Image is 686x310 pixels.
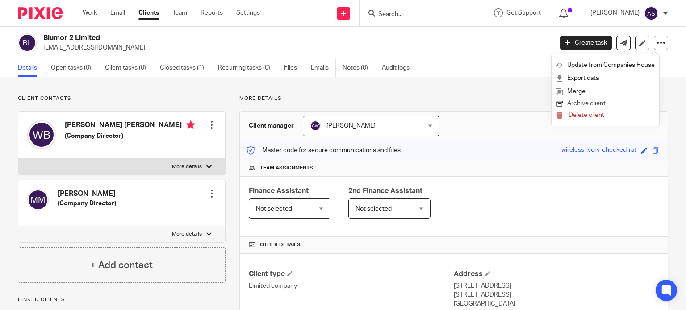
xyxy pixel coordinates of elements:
[27,189,49,211] img: svg%3E
[256,206,292,212] span: Not selected
[556,98,655,110] button: Archive client
[172,163,202,170] p: More details
[27,120,56,149] img: svg%3E
[343,59,375,77] a: Notes (0)
[382,59,416,77] a: Audit logs
[172,8,187,17] a: Team
[556,110,655,121] button: Delete client
[247,146,401,155] p: Master code for secure communications and files
[172,231,202,238] p: More details
[18,33,37,52] img: svg%3E
[236,8,260,17] a: Settings
[43,33,446,43] h2: Blumor 2 Limited
[239,95,668,102] p: More details
[138,8,159,17] a: Clients
[218,59,277,77] a: Recurring tasks (0)
[454,299,659,308] p: [GEOGRAPHIC_DATA]
[260,165,313,172] span: Team assignments
[51,59,98,77] a: Open tasks (0)
[454,290,659,299] p: [STREET_ADDRESS]
[110,8,125,17] a: Email
[58,189,116,198] h4: [PERSON_NAME]
[644,6,658,21] img: svg%3E
[18,7,63,19] img: Pixie
[58,199,116,208] h5: (Company Director)
[43,43,547,52] p: [EMAIL_ADDRESS][DOMAIN_NAME]
[561,145,636,156] div: wireless-ivory-checked-rat
[249,121,294,130] h3: Client manager
[560,36,612,50] a: Create task
[90,258,153,272] h4: + Add contact
[160,59,211,77] a: Closed tasks (1)
[83,8,97,17] a: Work
[454,281,659,290] p: [STREET_ADDRESS]
[326,123,376,129] span: [PERSON_NAME]
[506,10,541,16] span: Get Support
[249,187,309,194] span: Finance Assistant
[556,59,655,72] a: Update from Companies House
[65,132,195,141] h5: (Company Director)
[356,206,392,212] span: Not selected
[556,85,655,98] a: Merge
[556,72,655,85] a: Export data
[311,59,336,77] a: Emails
[65,120,195,132] h4: [PERSON_NAME] [PERSON_NAME]
[105,59,153,77] a: Client tasks (0)
[348,187,422,194] span: 2nd Finance Assistant
[18,95,226,102] p: Client contacts
[260,241,301,248] span: Other details
[249,281,454,290] p: Limited company
[377,11,458,19] input: Search
[249,269,454,279] h4: Client type
[186,120,195,129] i: Primary
[18,296,226,303] p: Linked clients
[454,269,659,279] h4: Address
[590,8,640,17] p: [PERSON_NAME]
[201,8,223,17] a: Reports
[569,112,604,118] span: Delete client
[310,120,321,131] img: svg%3E
[284,59,304,77] a: Files
[18,59,44,77] a: Details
